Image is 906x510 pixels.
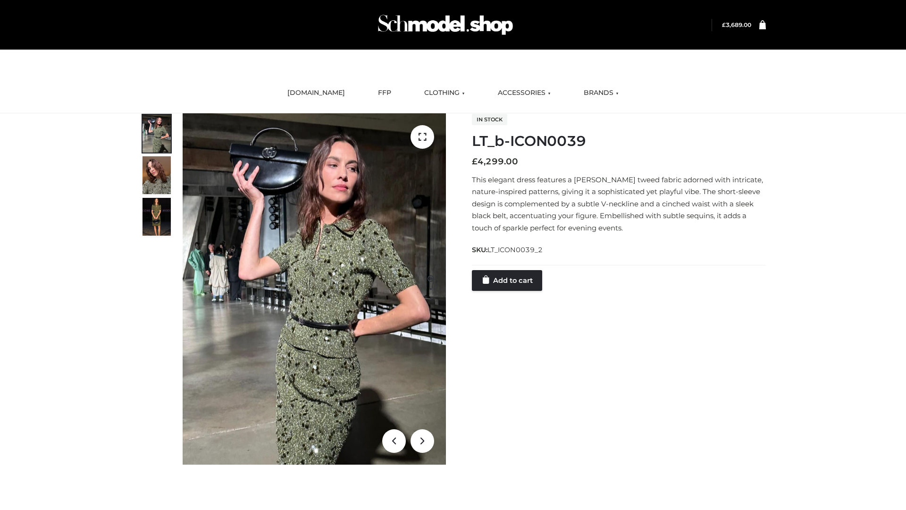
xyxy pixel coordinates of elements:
[143,156,171,194] img: Screenshot-2024-10-29-at-7.00.03%E2%80%AFPM.jpg
[472,114,507,125] span: In stock
[472,156,478,167] span: £
[417,83,472,103] a: CLOTHING
[143,115,171,153] img: Screenshot-2024-10-29-at-6.59.56%E2%80%AFPM.jpg
[472,156,518,167] bdi: 4,299.00
[722,21,726,28] span: £
[472,174,766,234] p: This elegant dress features a [PERSON_NAME] tweed fabric adorned with intricate, nature-inspired ...
[371,83,398,103] a: FFP
[722,21,751,28] a: £3,689.00
[577,83,626,103] a: BRANDS
[472,133,766,150] h1: LT_b-ICON0039
[143,198,171,236] img: Screenshot-2024-10-29-at-7.00.09%E2%80%AFPM.jpg
[722,21,751,28] bdi: 3,689.00
[183,113,446,465] img: LT_b-ICON0039
[472,244,544,255] span: SKU:
[487,246,543,254] span: LT_ICON0039_2
[491,83,558,103] a: ACCESSORIES
[472,270,542,291] a: Add to cart
[375,6,516,43] img: Schmodel Admin 964
[280,83,352,103] a: [DOMAIN_NAME]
